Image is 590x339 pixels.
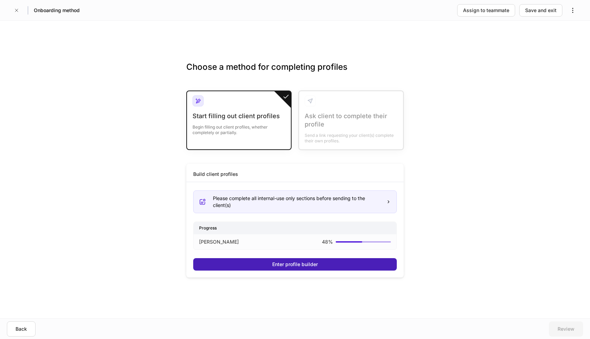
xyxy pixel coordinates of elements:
[525,7,557,14] div: Save and exit
[558,326,574,332] div: Review
[213,195,381,209] div: Please complete all internal-use only sections before sending to the client(s)
[7,321,36,337] button: Back
[16,326,27,332] div: Back
[322,238,333,245] p: 48 %
[272,261,318,268] div: Enter profile builder
[34,7,80,14] h5: Onboarding method
[463,7,509,14] div: Assign to teammate
[186,62,404,84] h3: Choose a method for completing profiles
[199,238,239,245] p: [PERSON_NAME]
[457,4,515,17] button: Assign to teammate
[193,171,238,178] div: Build client profiles
[193,258,397,271] button: Enter profile builder
[193,112,285,120] div: Start filling out client profiles
[519,4,562,17] button: Save and exit
[193,120,285,135] div: Begin filling out client profiles, whether completely or partially.
[194,222,396,234] div: Progress
[549,321,583,337] button: Review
